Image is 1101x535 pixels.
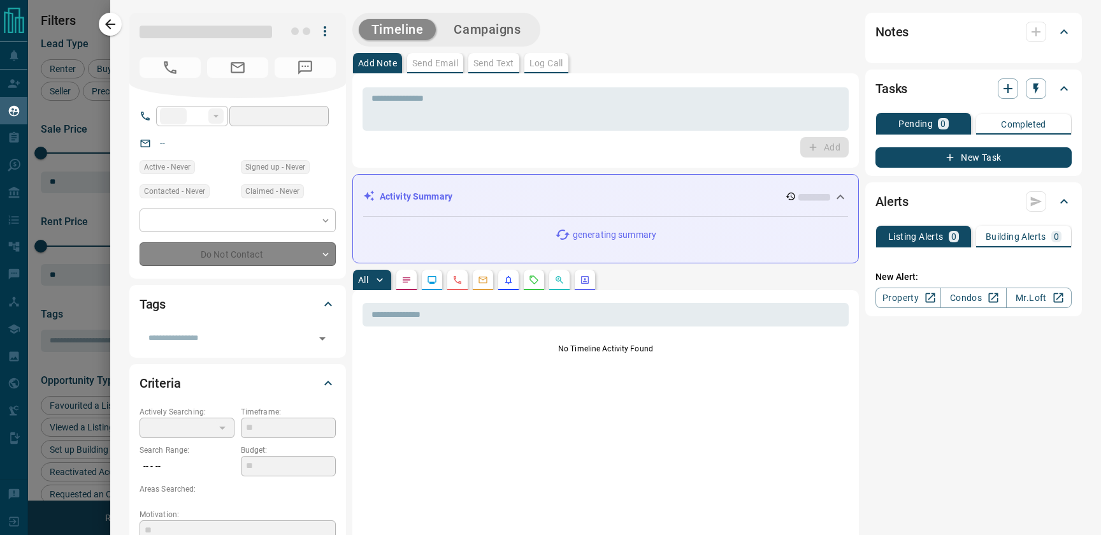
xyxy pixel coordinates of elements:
span: No Number [275,57,336,78]
p: -- - -- [140,456,234,477]
p: Listing Alerts [888,232,944,241]
div: Activity Summary [363,185,848,209]
h2: Tasks [875,78,907,99]
p: 0 [1054,232,1059,241]
p: 0 [940,119,946,128]
p: All [358,275,368,284]
button: Timeline [359,19,436,40]
div: Notes [875,17,1072,47]
a: Condos [940,288,1006,308]
h2: Notes [875,22,909,42]
p: 0 [951,232,956,241]
p: Add Note [358,59,397,68]
p: New Alert: [875,270,1072,284]
a: -- [160,138,165,148]
button: Campaigns [441,19,533,40]
span: Claimed - Never [245,185,299,198]
svg: Opportunities [554,275,565,285]
p: Motivation: [140,509,336,520]
div: Tasks [875,73,1072,104]
span: Contacted - Never [144,185,205,198]
svg: Listing Alerts [503,275,514,285]
svg: Agent Actions [580,275,590,285]
h2: Criteria [140,373,181,393]
p: Budget: [241,444,336,456]
svg: Notes [401,275,412,285]
p: Completed [1001,120,1046,129]
div: Tags [140,289,336,319]
a: Property [875,288,941,308]
svg: Calls [452,275,463,285]
p: Actively Searching: [140,406,234,418]
h2: Tags [140,294,166,314]
p: Areas Searched: [140,483,336,495]
span: Signed up - Never [245,161,305,173]
p: Pending [898,119,933,128]
p: Timeframe: [241,406,336,418]
svg: Lead Browsing Activity [427,275,437,285]
button: New Task [875,147,1072,168]
div: Do Not Contact [140,242,336,266]
span: No Number [140,57,201,78]
h2: Alerts [875,191,909,212]
p: generating summary [573,228,656,242]
svg: Emails [478,275,488,285]
a: Mr.Loft [1006,288,1072,308]
p: Building Alerts [986,232,1046,241]
svg: Requests [529,275,539,285]
p: Activity Summary [380,190,452,203]
p: No Timeline Activity Found [363,343,849,355]
button: Open [313,330,331,348]
p: Search Range: [140,444,234,456]
div: Criteria [140,368,336,399]
div: Alerts [875,186,1072,217]
span: No Email [207,57,268,78]
span: Active - Never [144,161,191,173]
